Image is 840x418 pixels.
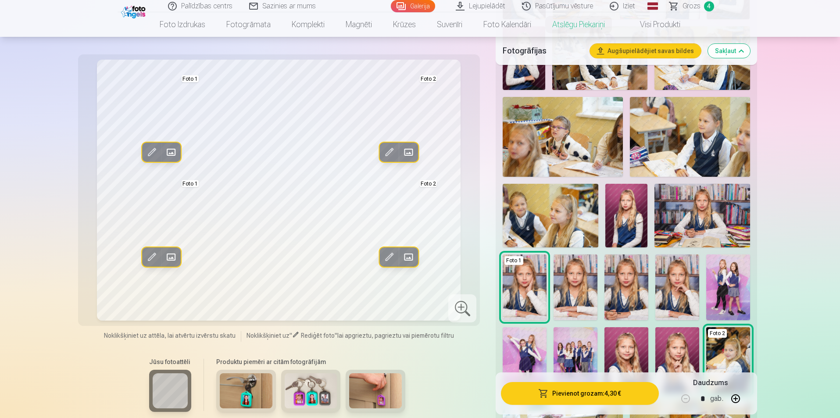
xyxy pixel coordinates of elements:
[301,332,335,339] span: Rediģēt foto
[693,378,728,388] h5: Daudzums
[542,12,615,37] a: Atslēgu piekariņi
[683,1,701,11] span: Grozs
[382,12,426,37] a: Krūzes
[426,12,473,37] a: Suvenīri
[503,45,583,57] h5: Fotogrāfijas
[335,332,337,339] span: "
[121,4,148,18] img: /fa1
[710,388,723,409] div: gab.
[216,12,281,37] a: Fotogrāmata
[704,1,714,11] span: 4
[149,12,216,37] a: Foto izdrukas
[615,12,691,37] a: Visi produkti
[104,331,236,340] span: Noklikšķiniet uz attēla, lai atvērtu izvērstu skatu
[504,256,523,265] div: Foto 1
[708,329,727,338] div: Foto 2
[281,12,335,37] a: Komplekti
[473,12,542,37] a: Foto kalendāri
[501,382,658,405] button: Pievienot grozam:4,30 €
[290,332,292,339] span: "
[708,44,750,58] button: Sakļaut
[213,357,409,366] h6: Produktu piemēri ar citām fotogrāfijām
[247,332,290,339] span: Noklikšķiniet uz
[337,332,454,339] span: lai apgrieztu, pagrieztu vai piemērotu filtru
[335,12,382,37] a: Magnēti
[149,357,191,366] h6: Jūsu fotoattēli
[590,44,701,58] button: Augšupielādējiet savas bildes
